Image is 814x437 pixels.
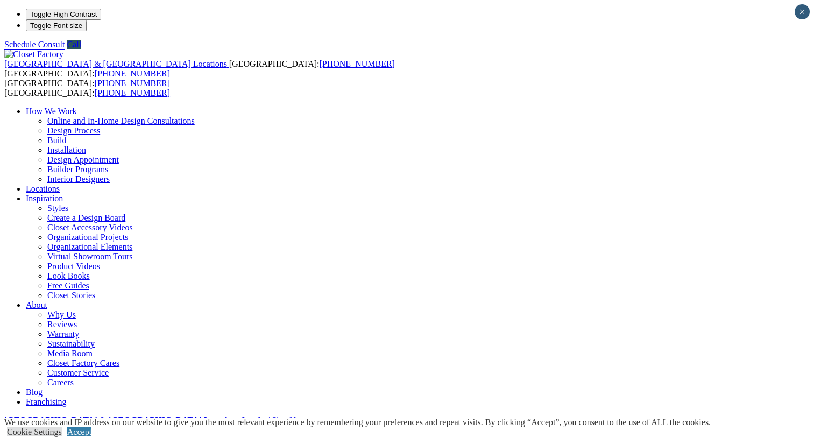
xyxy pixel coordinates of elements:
a: Build [47,136,67,145]
a: Customer Service [47,368,109,377]
a: [PHONE_NUMBER] [95,79,170,88]
a: Accept [67,427,91,436]
span: [GEOGRAPHIC_DATA]: [GEOGRAPHIC_DATA]: [4,59,395,78]
a: Installation [47,145,86,154]
span: Toggle High Contrast [30,10,97,18]
a: [PHONE_NUMBER] [95,88,170,97]
a: Franchising [26,397,67,406]
button: Toggle Font size [26,20,87,31]
a: Closet Accessory Videos [47,223,133,232]
img: Closet Factory [4,50,63,59]
a: Styles [47,203,68,213]
a: Create a Design Board [47,213,125,222]
a: [PHONE_NUMBER] [95,69,170,78]
a: Careers [47,378,74,387]
a: Call [67,40,81,49]
a: Warranty [47,329,79,339]
a: [PHONE_NUMBER] [319,59,394,68]
a: Why Us [47,310,76,319]
button: Close [795,4,810,19]
a: Log In / Sign Up [242,415,300,425]
span: [GEOGRAPHIC_DATA] & [GEOGRAPHIC_DATA] Locations [4,59,227,68]
button: Toggle High Contrast [26,9,101,20]
a: Product Videos [47,262,100,271]
a: Design Process [47,126,100,135]
a: Organizational Projects [47,232,128,242]
a: Reviews [47,320,77,329]
a: Look Books [47,271,90,280]
a: Sustainability [47,339,95,348]
div: We use cookies and IP address on our website to give you the most relevant experience by remember... [4,418,711,427]
a: Blog [26,387,43,397]
a: Media Room [47,349,93,358]
a: Free Guides [47,281,89,290]
a: Closet Stories [47,291,95,300]
a: About [26,300,47,309]
a: Design Appointment [47,155,119,164]
a: Interior Designers [47,174,110,184]
a: [GEOGRAPHIC_DATA] & [GEOGRAPHIC_DATA] Locations [4,59,229,68]
a: Builder Programs [47,165,108,174]
a: Locations [26,184,60,193]
span: Toggle Font size [30,22,82,30]
a: [GEOGRAPHIC_DATA] & [GEOGRAPHIC_DATA] Locations [4,415,239,425]
a: Virtual Showroom Tours [47,252,133,261]
a: Closet Factory Cares [47,358,119,368]
span: [GEOGRAPHIC_DATA]: [GEOGRAPHIC_DATA]: [4,79,170,97]
a: Cookie Settings [7,427,62,436]
a: Schedule Consult [4,40,65,49]
a: Inspiration [26,194,63,203]
a: Organizational Elements [47,242,132,251]
a: Online and In-Home Design Consultations [47,116,195,125]
a: How We Work [26,107,77,116]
